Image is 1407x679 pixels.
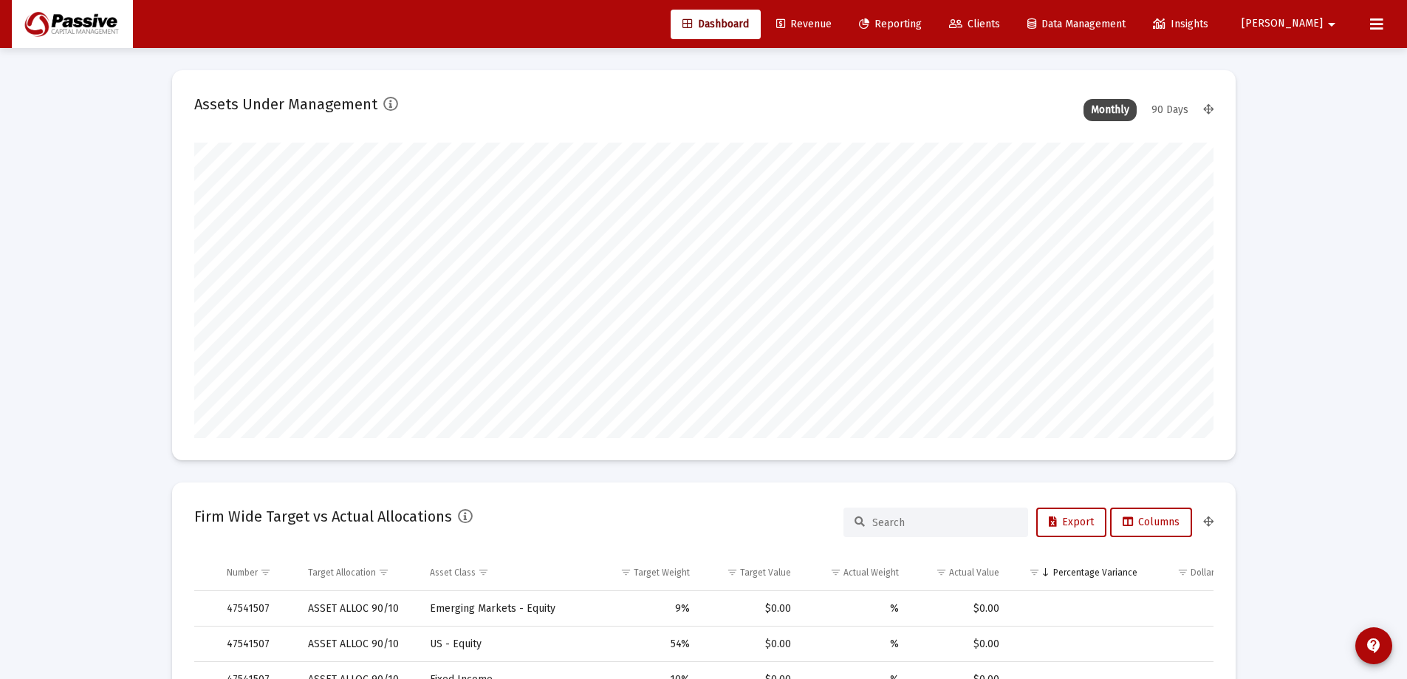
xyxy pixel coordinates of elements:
[478,567,489,578] span: Show filter options for column 'Asset Class'
[298,591,420,627] td: ASSET ALLOC 90/10
[937,10,1012,39] a: Clients
[812,601,899,616] div: %
[1224,9,1358,38] button: [PERSON_NAME]
[776,18,832,30] span: Revenue
[1141,10,1220,39] a: Insights
[603,601,690,616] div: 9%
[1242,18,1323,30] span: [PERSON_NAME]
[378,567,389,578] span: Show filter options for column 'Target Allocation'
[1144,99,1196,121] div: 90 Days
[216,591,298,627] td: 47541507
[420,555,593,590] td: Column Asset Class
[700,555,801,590] td: Column Target Value
[1148,555,1265,590] td: Column Dollar Variance
[764,10,843,39] a: Revenue
[1036,508,1106,537] button: Export
[620,567,631,578] span: Show filter options for column 'Target Weight'
[830,567,841,578] span: Show filter options for column 'Actual Weight'
[1158,601,1252,616] div: $0.00
[711,601,790,616] div: $0.00
[872,516,1017,529] input: Search
[1323,10,1341,39] mat-icon: arrow_drop_down
[216,555,298,590] td: Column Number
[23,10,122,39] img: Dashboard
[1027,18,1126,30] span: Data Management
[949,18,1000,30] span: Clients
[1053,567,1137,579] div: Percentage Variance
[936,567,947,578] span: Show filter options for column 'Actual Value'
[740,567,791,579] div: Target Value
[671,10,761,39] a: Dashboard
[843,567,899,579] div: Actual Weight
[920,601,1000,616] div: $0.00
[847,10,934,39] a: Reporting
[859,18,922,30] span: Reporting
[1177,567,1188,578] span: Show filter options for column 'Dollar Variance'
[420,627,593,662] td: US - Equity
[227,567,258,579] div: Number
[1016,10,1137,39] a: Data Management
[1029,567,1040,578] span: Show filter options for column 'Percentage Variance'
[216,627,298,662] td: 47541507
[812,637,899,652] div: %
[1123,516,1180,528] span: Columns
[260,567,271,578] span: Show filter options for column 'Number'
[430,567,476,579] div: Asset Class
[298,627,420,662] td: ASSET ALLOC 90/10
[298,555,420,590] td: Column Target Allocation
[920,637,1000,652] div: $0.00
[1049,516,1094,528] span: Export
[1010,555,1147,590] td: Column Percentage Variance
[727,567,738,578] span: Show filter options for column 'Target Value'
[634,567,690,579] div: Target Weight
[909,555,1010,590] td: Column Actual Value
[711,637,790,652] div: $0.00
[603,637,690,652] div: 54%
[1110,508,1192,537] button: Columns
[1084,99,1137,121] div: Monthly
[1365,637,1383,655] mat-icon: contact_support
[1158,637,1252,652] div: $0.00
[1153,18,1208,30] span: Insights
[801,555,909,590] td: Column Actual Weight
[949,567,999,579] div: Actual Value
[682,18,749,30] span: Dashboard
[308,567,376,579] div: Target Allocation
[194,505,452,528] h2: Firm Wide Target vs Actual Allocations
[420,591,593,627] td: Emerging Markets - Equity
[194,92,377,116] h2: Assets Under Management
[593,555,700,590] td: Column Target Weight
